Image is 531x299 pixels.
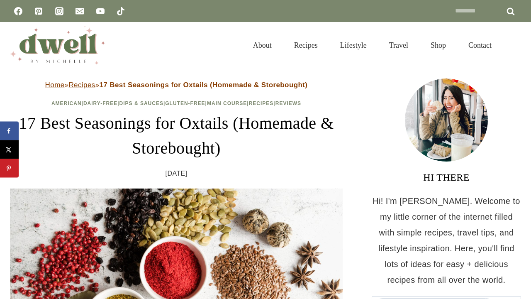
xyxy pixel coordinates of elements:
span: » » [45,81,308,89]
a: Facebook [10,3,27,20]
a: Instagram [51,3,68,20]
a: Recipes [283,31,329,60]
a: Reviews [275,100,301,106]
a: American [51,100,82,106]
p: Hi! I'm [PERSON_NAME]. Welcome to my little corner of the internet filled with simple recipes, tr... [372,193,521,288]
a: Recipes [68,81,95,89]
img: DWELL by michelle [10,26,105,64]
span: | | | | | | [51,100,301,106]
h3: HI THERE [372,170,521,185]
a: Home [45,81,65,89]
nav: Primary Navigation [242,31,503,60]
a: TikTok [112,3,129,20]
strong: 17 Best Seasonings for Oxtails (Homemade & Storebought) [100,81,308,89]
a: Gluten-Free [165,100,205,106]
time: [DATE] [166,167,188,180]
a: Contact [457,31,503,60]
h1: 17 Best Seasonings for Oxtails (Homemade & Storebought) [10,111,343,161]
a: Recipes [249,100,274,106]
a: Travel [378,31,419,60]
a: Email [71,3,88,20]
a: Dips & Sauces [119,100,163,106]
button: View Search Form [507,38,521,52]
a: YouTube [92,3,109,20]
a: Dairy-Free [83,100,117,106]
a: Pinterest [30,3,47,20]
a: Lifestyle [329,31,378,60]
a: Shop [419,31,457,60]
a: About [242,31,283,60]
a: Main Course [207,100,247,106]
